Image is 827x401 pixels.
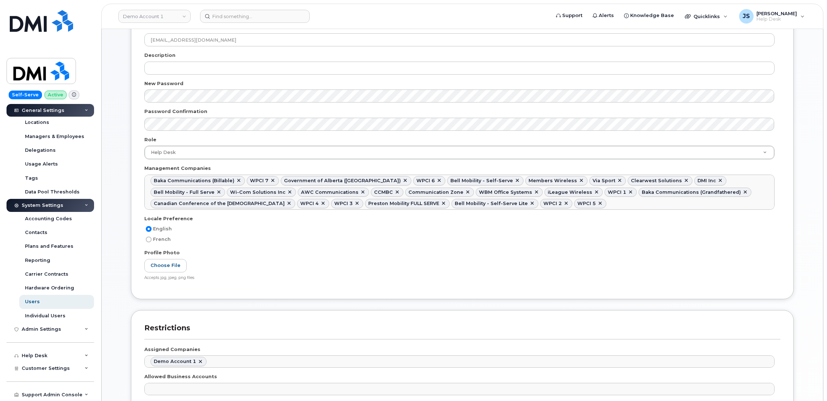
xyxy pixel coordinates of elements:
label: Profile Photo [144,249,180,256]
div: WPCI 3 [334,201,353,206]
input: French [146,237,152,242]
span: Help Desk [147,149,176,156]
div: DMI Inc [697,178,716,184]
div: WPCI 5 [577,201,596,206]
div: WBM Office Systems [479,189,532,195]
label: Role [144,136,156,143]
span: French [153,237,171,242]
div: CCMBC [374,189,393,195]
div: WPCI 2 [543,201,562,206]
span: Help Desk [756,16,797,22]
div: Baka Communications (Billable) [154,178,234,184]
div: Accepts jpg, jpeg, png files [144,275,775,281]
label: Password Confirmation [144,108,207,115]
div: Demo Account 1 [154,359,196,364]
label: Management Companies [144,165,211,172]
div: Quicklinks [680,9,733,24]
div: Bell Mobility - Full Serve [154,189,215,195]
label: Locale Preference [144,215,193,222]
span: [PERSON_NAME] [756,11,797,16]
div: Bell Mobility - Self-Serve Lite [455,201,528,206]
span: Support [562,12,582,19]
div: Communication Zone [408,189,463,195]
div: WPCI 1 [608,189,626,195]
span: Knowledge Base [630,12,674,19]
div: AWC Communications [301,189,359,195]
div: Canadian Conference of the [DEMOGRAPHIC_DATA] [154,201,285,206]
div: iLeague Wireless [548,189,592,195]
h3: Restrictions [144,323,780,339]
a: Knowledge Base [619,8,679,23]
label: New Password [144,80,183,87]
div: Via Sport [593,178,615,184]
span: Alerts [599,12,614,19]
div: Clearwest Solutions [631,178,682,184]
div: Baka Communications (Grandfathered) [642,189,741,195]
a: Alerts [588,8,619,23]
label: Allowed Business Accounts [144,373,217,380]
div: WPCI 4 [300,201,319,206]
label: Choose File [144,259,187,272]
label: Description [144,52,175,59]
span: JS [743,12,750,21]
a: Demo Account 1 [118,10,191,23]
div: WPCI 6 [416,178,435,184]
span: English [153,226,172,231]
div: Wi-Com Solutions Inc [230,189,285,195]
span: Quicklinks [694,13,720,19]
div: Government of Alberta ([GEOGRAPHIC_DATA]) [284,178,401,184]
div: Preston Mobility FULL SERVE [368,201,439,206]
a: Support [551,8,588,23]
div: Bell Mobility - Self-Serve [450,178,513,184]
div: Members Wireless [529,178,577,184]
input: Find something... [200,10,310,23]
div: WPCI 7 [250,178,268,184]
label: Assigned Companies [144,346,200,353]
a: Help Desk [145,146,774,159]
input: English [146,226,152,232]
div: Jacob Shepherd [734,9,810,24]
